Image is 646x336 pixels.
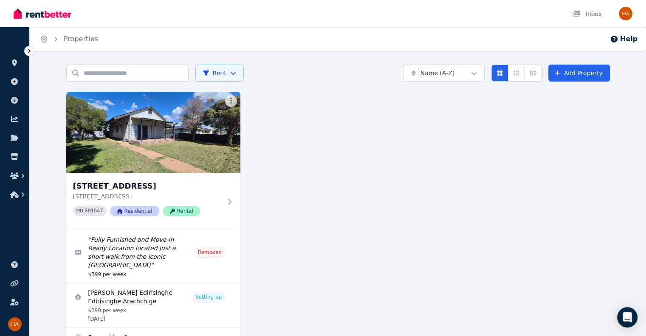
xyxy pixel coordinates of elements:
button: Help [610,34,638,44]
button: Card view [491,65,508,82]
span: Rent [203,69,226,77]
button: Name (A-Z) [403,65,485,82]
h3: [STREET_ADDRESS] [73,180,222,192]
span: Residential [110,206,159,216]
a: 34 Wortumertie Street, Bourke[STREET_ADDRESS][STREET_ADDRESS]PID 391547ResidentialRental [66,92,241,230]
span: Rental [163,206,200,216]
a: Add Property [548,65,610,82]
small: PID [76,209,83,213]
a: View details for Nishada Dananjaya Edirisinghe Edirisinghe Arachchige [66,283,241,328]
img: RentBetter [14,7,71,20]
div: Inbox [572,10,602,18]
nav: Breadcrumb [30,27,108,51]
a: Edit listing: Fully Furnished and Move-In Ready Location located just a short walk from the iconi... [66,230,241,283]
img: Hamid Ahmadi [8,317,22,331]
button: More options [225,95,237,107]
button: Rent [195,65,244,82]
p: [STREET_ADDRESS] [73,192,222,200]
code: 391547 [85,208,103,214]
div: View options [491,65,542,82]
img: 34 Wortumertie Street, Bourke [66,92,241,173]
img: Hamid Ahmadi [619,7,632,20]
button: Compact list view [508,65,525,82]
button: Expanded list view [525,65,542,82]
span: Name (A-Z) [420,69,455,77]
a: Properties [64,35,98,43]
div: Open Intercom Messenger [617,307,638,328]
